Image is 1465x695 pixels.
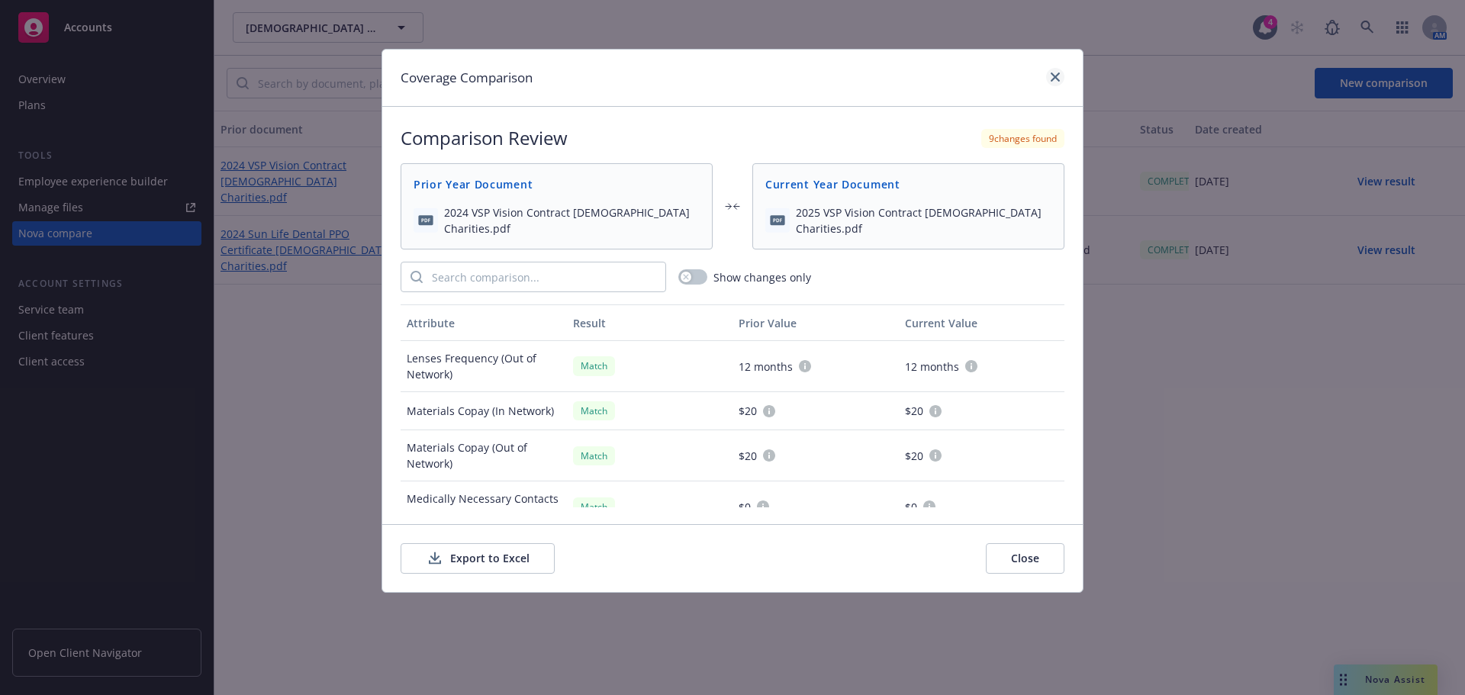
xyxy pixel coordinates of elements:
span: Current Year Document [765,176,1051,192]
button: Current Value [899,304,1065,341]
span: 2024 VSP Vision Contract [DEMOGRAPHIC_DATA] Charities.pdf [444,204,700,236]
span: $20 [905,448,923,464]
span: Prior Year Document [414,176,700,192]
h1: Coverage Comparison [401,68,533,88]
div: Result [573,315,727,331]
div: Match [573,446,615,465]
span: 12 months [739,359,793,375]
div: Current Value [905,315,1059,331]
span: $20 [739,403,757,419]
div: Medically Necessary Contacts (In Network) [401,481,567,533]
div: Materials Copay (Out of Network) [401,430,567,481]
svg: Search [411,271,423,283]
span: $20 [739,448,757,464]
button: Close [986,543,1064,574]
h2: Comparison Review [401,125,568,151]
div: Attribute [407,315,561,331]
div: Lenses Frequency (Out of Network) [401,341,567,392]
span: 12 months [905,359,959,375]
span: 2025 VSP Vision Contract [DEMOGRAPHIC_DATA] Charities.pdf [796,204,1051,236]
div: Match [573,356,615,375]
div: Materials Copay (In Network) [401,392,567,430]
div: 9 changes found [981,129,1064,148]
button: Attribute [401,304,567,341]
span: $0 [905,499,917,515]
span: $0 [739,499,751,515]
div: Prior Value [739,315,893,331]
div: Match [573,497,615,516]
a: close [1046,68,1064,86]
button: Prior Value [732,304,899,341]
div: Match [573,401,615,420]
button: Export to Excel [401,543,555,574]
span: $20 [905,403,923,419]
span: Show changes only [713,269,811,285]
input: Search comparison... [423,262,665,291]
button: Result [567,304,733,341]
